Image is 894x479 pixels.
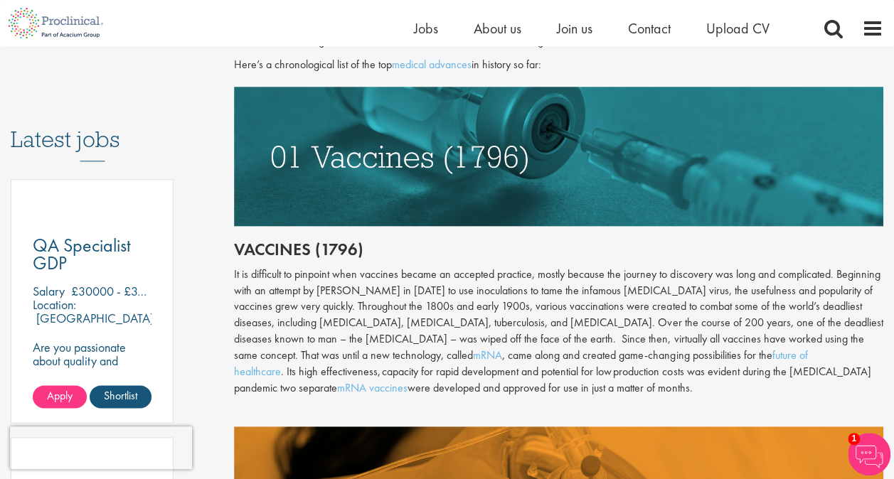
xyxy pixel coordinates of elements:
a: Apply [33,385,87,408]
iframe: reCAPTCHA [10,426,192,469]
span: Location: [33,296,76,313]
a: medical advances [392,57,472,72]
h3: Latest jobs [11,92,174,161]
a: QA Specialist GDP [33,237,151,272]
span: QA Specialist GDP [33,233,131,275]
div: It is difficult to pinpoint when vaccines became an accepted practice, mostly because the journey... [234,267,883,397]
span: Salary [33,283,65,299]
span: Apply [47,388,73,403]
a: Jobs [414,19,438,38]
p: [GEOGRAPHIC_DATA], [GEOGRAPHIC_DATA] [33,310,157,340]
a: Contact [628,19,671,38]
p: £30000 - £35000 per annum [71,283,220,299]
img: vaccines [234,87,883,226]
a: About us [474,19,521,38]
a: mRNA vaccines [337,380,408,395]
img: Chatbot [848,433,890,475]
p: Here’s a chronological list of the top in history so far: [234,57,883,73]
a: future of healthcare [234,348,807,379]
a: Join us [557,19,592,38]
h2: Vaccines (1796) [234,240,883,259]
a: mRNA [473,348,502,362]
a: Shortlist [90,385,151,408]
span: 1 [848,433,860,445]
p: Are you passionate about quality and precision? Join our team as a … and help ensure top-tier sta... [33,340,151,421]
a: Upload CV [706,19,770,38]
